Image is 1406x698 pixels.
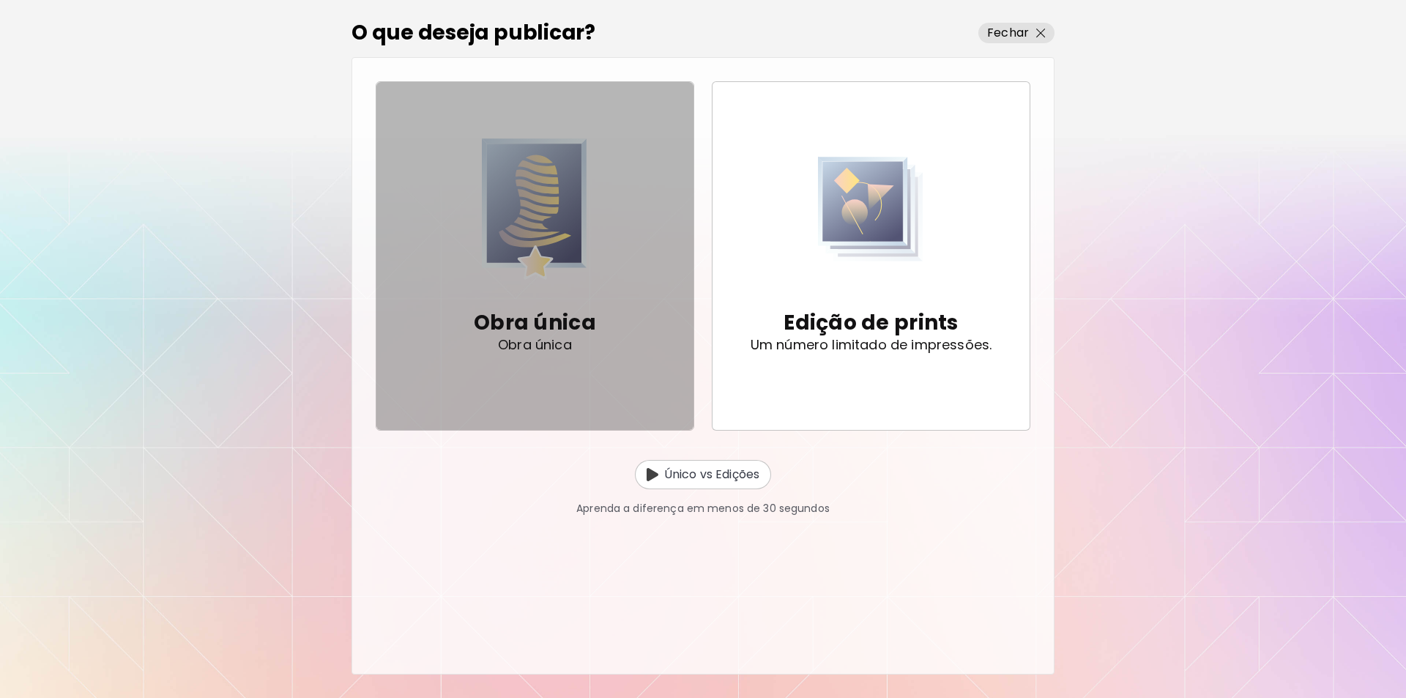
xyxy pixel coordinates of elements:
button: Unique vs EditionÚnico vs Edições [635,460,771,489]
p: Obra única [498,338,572,352]
img: Unique vs Edition [647,468,658,481]
button: Print EditionEdição de printsUm número limitado de impressões. [712,81,1030,431]
p: Único vs Edições [664,466,759,483]
p: Um número limitado de impressões. [751,338,992,352]
button: Unique ArtworkObra únicaObra única [376,81,694,431]
p: Obra única [474,308,596,338]
p: Aprenda a diferença em menos de 30 segundos [576,501,830,516]
img: Unique Artwork [482,134,587,283]
p: Edição de prints [784,308,958,338]
img: Print Edition [818,134,923,283]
